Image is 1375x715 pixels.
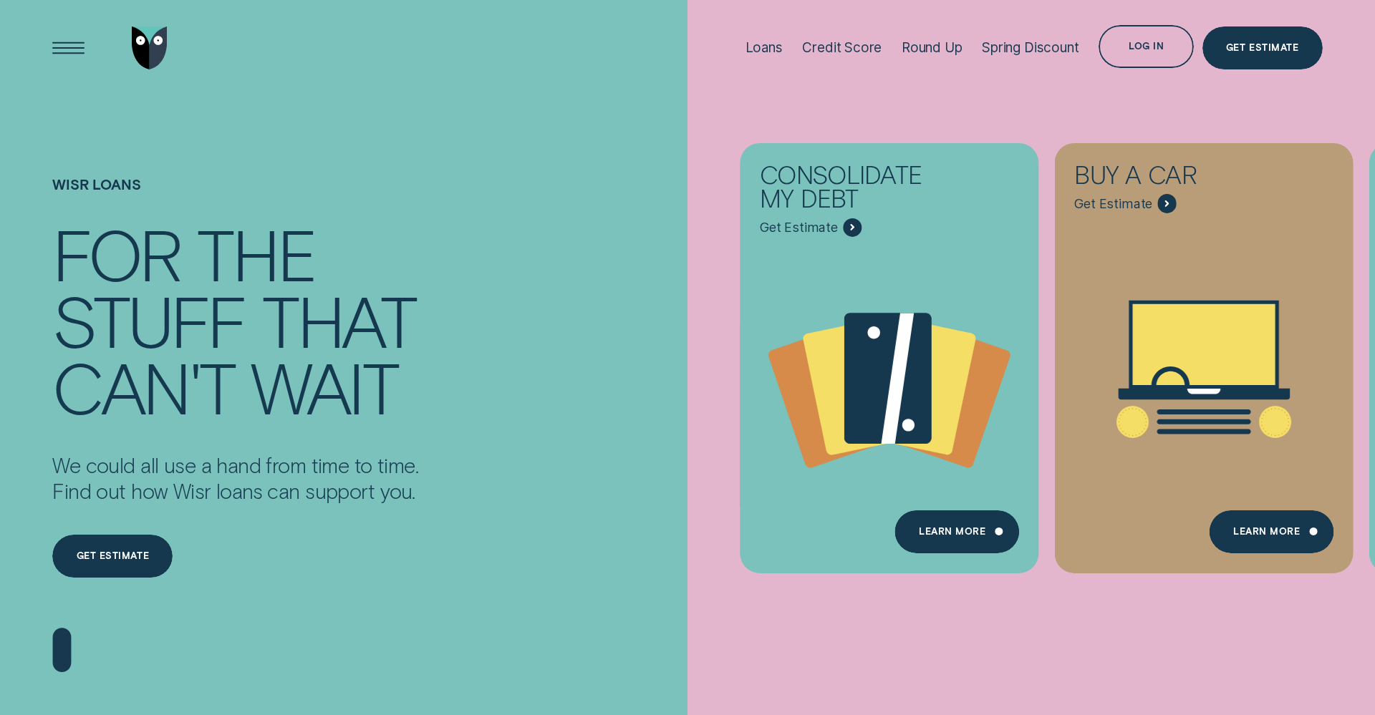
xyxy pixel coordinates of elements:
div: Spring Discount [982,39,1079,56]
div: that [262,286,415,353]
a: Consolidate my debt - Learn more [740,142,1038,560]
div: wait [251,353,397,419]
div: stuff [52,286,246,353]
p: We could all use a hand from time to time. Find out how Wisr loans can support you. [52,452,418,504]
div: Loans [746,39,783,56]
div: Consolidate my debt [760,162,951,218]
span: Get Estimate [760,220,838,235]
div: For [52,220,180,286]
div: the [197,220,315,286]
button: Log in [1099,25,1194,68]
a: Get Estimate [1202,26,1323,69]
button: Open Menu [47,26,90,69]
a: Buy a car - Learn more [1055,142,1354,560]
div: Buy a car [1074,162,1265,194]
span: Get Estimate [1074,196,1152,212]
a: Get estimate [52,535,173,578]
div: Credit Score [802,39,882,56]
h4: For the stuff that can't wait [52,220,418,419]
img: Wisr [132,26,168,69]
a: Learn more [895,510,1019,553]
div: can't [52,353,234,419]
div: Round Up [902,39,962,56]
a: Learn More [1210,510,1333,553]
h1: Wisr loans [52,176,418,220]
